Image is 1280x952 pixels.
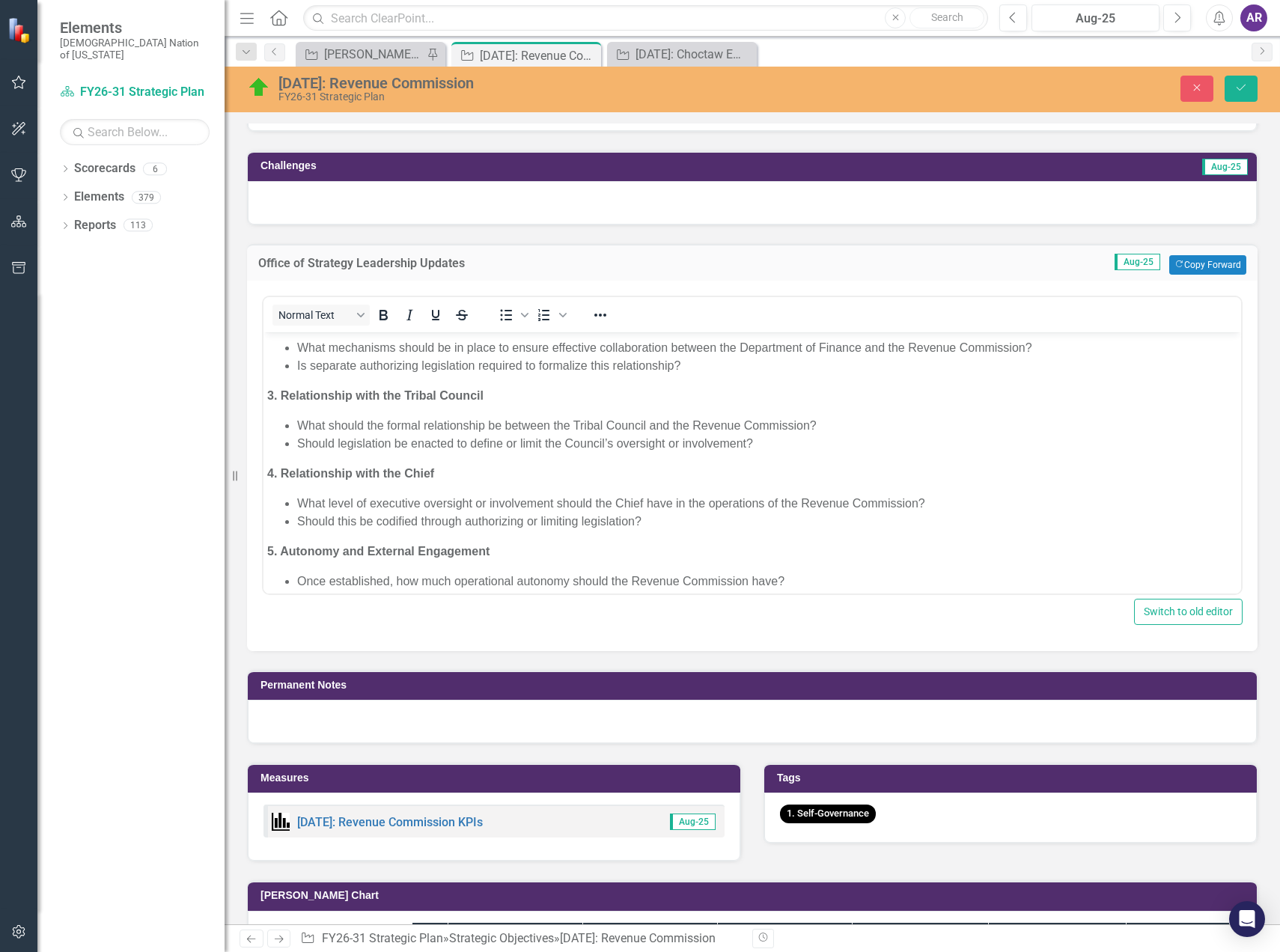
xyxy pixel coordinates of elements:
[1127,923,1230,942] div: 2030
[560,931,716,945] div: [DATE]: Revenue Commission
[853,923,989,942] div: 2028
[299,45,423,64] a: [PERSON_NAME] SO's
[1229,901,1265,937] div: Open Intercom Messenger
[909,7,984,28] button: Search
[1202,159,1248,175] span: Aug-25
[278,309,352,321] span: Normal Text
[247,76,271,100] img: On Target
[583,923,718,942] div: 2026
[260,160,797,171] h3: Challenges
[263,332,1241,594] iframe: Rich Text Area
[60,37,210,61] small: [DEMOGRAPHIC_DATA] Nation of [US_STATE]
[124,219,153,232] div: 113
[74,189,124,206] a: Elements
[272,813,290,831] img: Performance Management
[718,923,853,942] div: 2027
[60,84,210,101] a: FY26-31 Strategic Plan
[258,257,861,270] h3: Office of Strategy Leadership Updates
[449,931,554,945] a: Strategic Objectives
[7,17,34,43] img: ClearPoint Strategy
[300,930,741,948] div: » »
[989,923,1127,942] div: 2029
[493,305,531,326] div: Bullet list
[34,258,974,276] li: Should it have independent authority to negotiate with external entities such as the [US_STATE] T...
[777,772,1249,784] h3: Tags
[1031,4,1159,31] button: Aug-25
[1169,255,1246,275] button: Copy Forward
[588,305,613,326] button: Reveal or hide additional toolbar items
[415,923,448,942] div: 2024
[1037,10,1154,28] div: Aug-25
[260,772,733,784] h3: Measures
[371,305,396,326] button: Bold
[1115,254,1160,270] span: Aug-25
[449,305,475,326] button: Strikethrough
[931,11,963,23] span: Search
[611,45,753,64] a: [DATE]: Choctaw Embassy & Government Offices
[297,815,483,829] a: [DATE]: Revenue Commission KPIs
[272,305,370,326] button: Block Normal Text
[60,19,210,37] span: Elements
[303,5,988,31] input: Search ClearPoint...
[423,305,448,326] button: Underline
[60,119,210,145] input: Search Below...
[74,217,116,234] a: Reports
[278,75,811,91] div: [DATE]: Revenue Commission
[670,814,716,830] span: Aug-25
[636,45,753,64] div: [DATE]: Choctaw Embassy & Government Offices
[143,162,167,175] div: 6
[531,305,569,326] div: Numbered list
[74,160,135,177] a: Scorecards
[1134,599,1243,625] button: Switch to old editor
[397,305,422,326] button: Italic
[322,931,443,945] a: FY26-31 Strategic Plan
[278,91,811,103] div: FY26-31 Strategic Plan
[780,805,876,823] span: 1. Self-Governance
[324,45,423,64] div: [PERSON_NAME] SO's
[480,46,597,65] div: [DATE]: Revenue Commission
[132,191,161,204] div: 379
[448,923,583,942] div: 2025
[260,680,1249,691] h3: Permanent Notes
[1240,4,1267,31] button: AR
[260,890,1249,901] h3: [PERSON_NAME] Chart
